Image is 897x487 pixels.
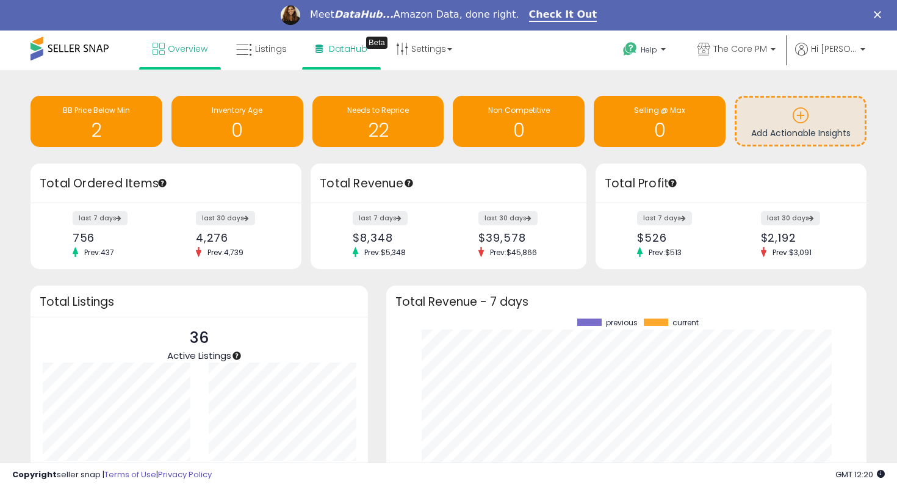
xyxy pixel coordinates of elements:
[320,175,577,192] h3: Total Revenue
[167,326,231,350] p: 36
[310,9,519,21] div: Meet Amazon Data, done right.
[353,211,408,225] label: last 7 days
[594,96,726,147] a: Selling @ Max 0
[212,105,262,115] span: Inventory Age
[231,350,242,361] div: Tooltip anchor
[613,32,678,70] a: Help
[168,43,207,55] span: Overview
[37,120,156,140] h1: 2
[811,43,857,55] span: Hi [PERSON_NAME]
[329,43,367,55] span: DataHub
[713,43,767,55] span: The Core PM
[104,469,156,480] a: Terms of Use
[488,105,550,115] span: Non Competitive
[637,211,692,225] label: last 7 days
[254,460,261,474] b: 11
[158,469,212,480] a: Privacy Policy
[63,105,130,115] span: BB Price Below Min
[178,120,297,140] h1: 0
[353,231,439,244] div: $8,348
[387,31,461,67] a: Settings
[761,211,820,225] label: last 30 days
[358,247,412,258] span: Prev: $5,348
[478,211,538,225] label: last 30 days
[171,96,303,147] a: Inventory Age 0
[281,5,300,25] img: Profile image for Georgie
[196,211,255,225] label: last 30 days
[761,231,845,244] div: $2,192
[737,98,865,145] a: Add Actionable Insights
[751,127,851,139] span: Add Actionable Insights
[643,247,688,258] span: Prev: $513
[347,105,409,115] span: Needs to Reprice
[40,175,292,192] h3: Total Ordered Items
[201,247,250,258] span: Prev: 4,739
[306,31,376,67] a: DataHub
[459,120,578,140] h1: 0
[634,105,685,115] span: Selling @ Max
[143,31,217,67] a: Overview
[766,247,818,258] span: Prev: $3,091
[795,43,865,70] a: Hi [PERSON_NAME]
[622,41,638,57] i: Get Help
[667,178,678,189] div: Tooltip anchor
[73,231,157,244] div: 756
[835,469,885,480] span: 2025-08-18 12:20 GMT
[484,247,543,258] span: Prev: $45,866
[227,31,296,67] a: Listings
[157,178,168,189] div: Tooltip anchor
[73,211,128,225] label: last 7 days
[403,178,414,189] div: Tooltip anchor
[167,349,231,362] span: Active Listings
[453,96,585,147] a: Non Competitive 0
[529,9,597,22] a: Check It Out
[637,231,721,244] div: $526
[255,43,287,55] span: Listings
[606,319,638,327] span: previous
[874,11,886,18] div: Close
[334,9,394,20] i: DataHub...
[641,45,657,55] span: Help
[12,469,57,480] strong: Copyright
[319,120,438,140] h1: 22
[40,297,359,306] h3: Total Listings
[196,231,280,244] div: 4,276
[600,120,719,140] h1: 0
[312,96,444,147] a: Needs to Reprice 22
[89,460,103,474] b: 36
[672,319,699,327] span: current
[478,231,565,244] div: $39,578
[395,297,857,306] h3: Total Revenue - 7 days
[605,175,857,192] h3: Total Profit
[12,469,212,481] div: seller snap | |
[78,247,120,258] span: Prev: 437
[688,31,785,70] a: The Core PM
[31,96,162,147] a: BB Price Below Min 2
[366,37,387,49] div: Tooltip anchor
